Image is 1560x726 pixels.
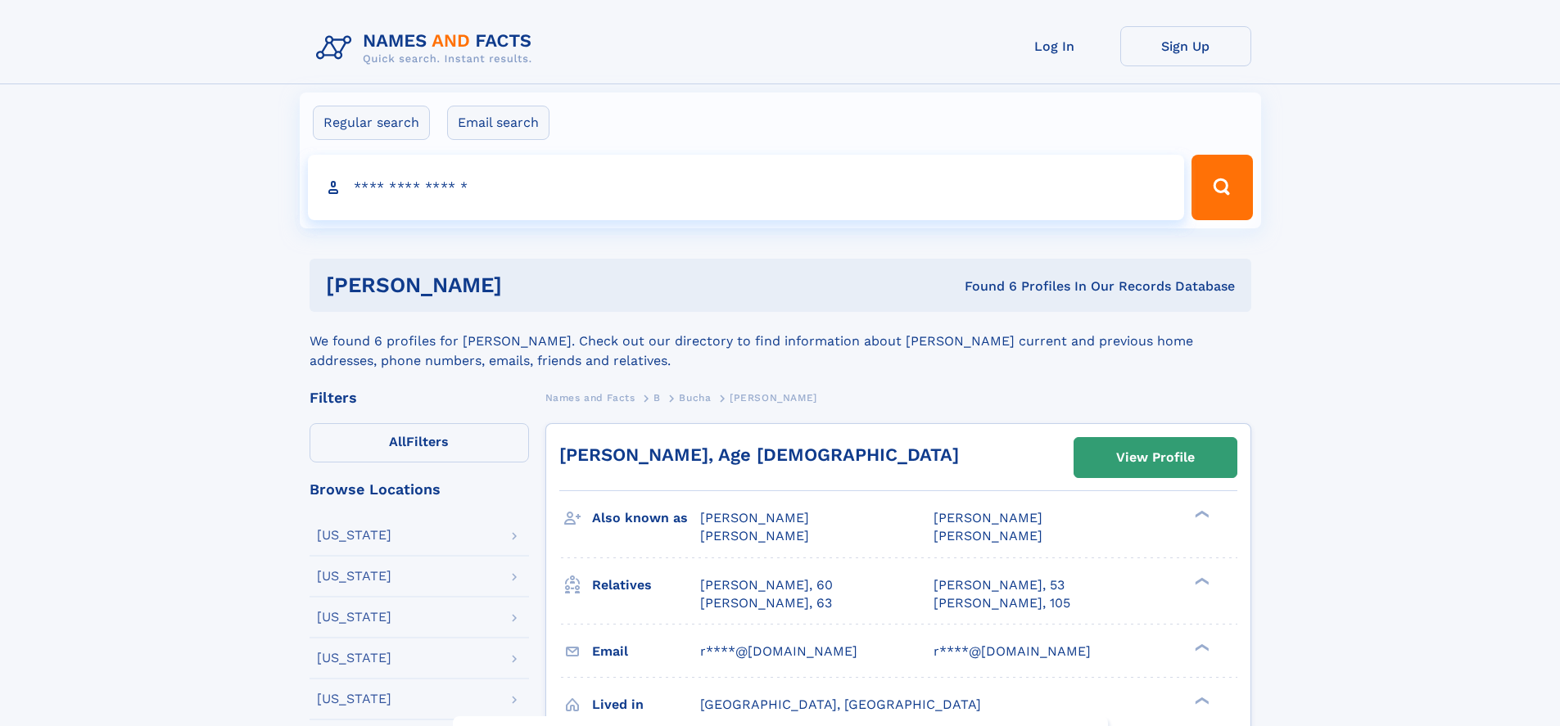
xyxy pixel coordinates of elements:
[1116,439,1195,476] div: View Profile
[679,387,711,408] a: Bucha
[934,510,1042,525] span: [PERSON_NAME]
[653,392,661,404] span: B
[1191,575,1210,586] div: ❯
[447,106,549,140] label: Email search
[310,26,545,70] img: Logo Names and Facts
[545,387,635,408] a: Names and Facts
[317,611,391,624] div: [US_STATE]
[733,277,1235,295] div: Found 6 Profiles In Our Records Database
[653,387,661,408] a: B
[700,510,809,525] span: [PERSON_NAME]
[317,570,391,583] div: [US_STATE]
[310,482,529,497] div: Browse Locations
[592,504,700,532] h3: Also known as
[934,594,1070,612] a: [PERSON_NAME], 105
[1074,438,1237,477] a: View Profile
[1191,155,1252,220] button: Search Button
[313,106,430,140] label: Regular search
[317,692,391,706] div: [US_STATE]
[310,423,529,462] label: Filters
[592,691,700,719] h3: Lived in
[559,444,959,465] a: [PERSON_NAME], Age [DEMOGRAPHIC_DATA]
[317,529,391,542] div: [US_STATE]
[317,652,391,665] div: [US_STATE]
[1191,642,1210,652] div: ❯
[730,392,817,404] span: [PERSON_NAME]
[700,594,832,612] a: [PERSON_NAME], 63
[326,275,734,295] h1: [PERSON_NAME]
[310,390,529,405] div: Filters
[700,576,833,594] a: [PERSON_NAME], 60
[700,697,981,712] span: [GEOGRAPHIC_DATA], [GEOGRAPHIC_DATA]
[1191,509,1210,520] div: ❯
[700,528,809,543] span: [PERSON_NAME]
[934,576,1065,594] a: [PERSON_NAME], 53
[592,638,700,665] h3: Email
[310,312,1251,371] div: We found 6 profiles for [PERSON_NAME]. Check out our directory to find information about [PERSON_...
[679,392,711,404] span: Bucha
[308,155,1185,220] input: search input
[1191,695,1210,706] div: ❯
[592,571,700,599] h3: Relatives
[389,434,406,449] span: All
[989,26,1120,66] a: Log In
[934,528,1042,543] span: [PERSON_NAME]
[1120,26,1251,66] a: Sign Up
